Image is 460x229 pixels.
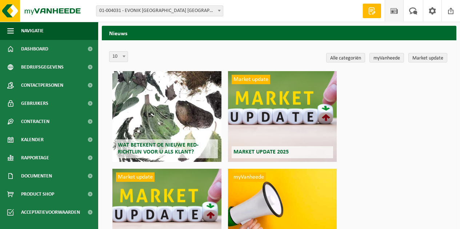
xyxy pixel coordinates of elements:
span: myVanheede [232,172,266,182]
span: Bedrijfsgegevens [21,58,64,76]
span: Documenten [21,167,52,185]
a: Market update Market update 2025 [228,71,337,162]
span: Dashboard [21,40,48,58]
span: Kalender [21,131,44,149]
a: myVanheede [369,53,404,62]
h2: Nieuws [102,26,456,40]
span: Gebruikers [21,94,48,113]
span: 10 [109,51,128,62]
span: Market update 2025 [233,149,289,155]
a: Alle categoriën [326,53,365,62]
span: Wat betekent de nieuwe RED-richtlijn voor u als klant? [118,142,199,155]
span: Contracten [21,113,49,131]
span: Product Shop [21,185,54,203]
span: Rapportage [21,149,49,167]
span: Market update [232,75,270,84]
a: Market update [408,53,447,62]
span: Market update [116,172,155,182]
span: Contactpersonen [21,76,63,94]
span: Acceptatievoorwaarden [21,203,80,221]
span: 01-004031 - EVONIK ANTWERPEN NV - ANTWERPEN [96,5,223,16]
span: Navigatie [21,22,44,40]
a: Wat betekent de nieuwe RED-richtlijn voor u als klant? [112,71,221,162]
span: 01-004031 - EVONIK ANTWERPEN NV - ANTWERPEN [96,6,223,16]
span: 10 [109,52,128,62]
